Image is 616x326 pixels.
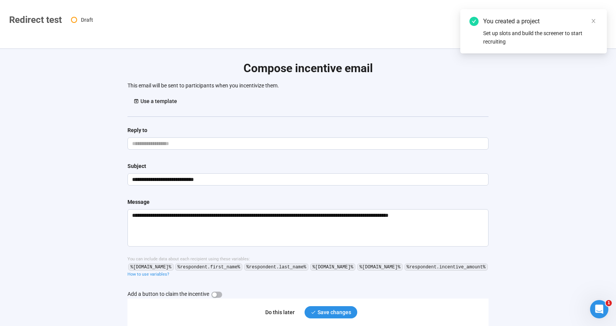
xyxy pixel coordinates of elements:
[36,250,42,256] button: Upload attachment
[127,126,147,134] div: Reply to
[469,17,479,26] span: check-circle
[128,263,174,271] code: %[DOMAIN_NAME]%
[134,3,148,17] div: Close
[175,263,242,271] code: %respondent.first_name%
[127,162,146,170] div: Subject
[483,29,598,46] div: Set up slots and build the screener to start recruiting
[9,15,62,25] h1: Redirect test
[131,247,143,259] button: Send a message…
[140,97,177,105] div: Use a template
[81,17,93,23] span: Draft
[127,272,169,277] a: How to use variables?
[357,263,403,271] code: %[DOMAIN_NAME]%
[244,263,308,271] code: %respondent.last_name%
[37,7,84,13] h1: Voxbotme 🤖 👋
[259,306,301,318] button: Do this later
[24,250,30,256] button: Gif picker
[590,300,608,318] iframe: Intercom live chat
[6,234,146,247] textarea: Message…
[265,308,295,316] div: Do this later
[305,306,357,318] button: Save changes
[405,263,488,271] code: %respondent.incentive_amount%
[127,290,222,298] label: Add a button to claim the incentive
[211,292,222,298] button: Add a button to claim the incentive
[318,308,351,316] div: Save changes
[483,17,598,26] div: You created a project
[22,4,34,16] img: Profile image for Voxbotme 🤖 👋
[127,95,183,107] button: Use a template
[310,263,356,271] code: %[DOMAIN_NAME]%
[127,256,489,278] div: You can include data about each recipient using these variables:
[127,198,150,206] div: Message
[591,18,596,24] span: close
[48,250,55,256] button: Start recording
[606,300,612,306] span: 1
[119,3,134,18] button: Home
[12,250,18,256] button: Emoji picker
[127,81,489,90] p: This email will be sent to participants when you incentivize them.
[5,3,19,18] button: go back
[127,61,489,76] h2: Compose incentive email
